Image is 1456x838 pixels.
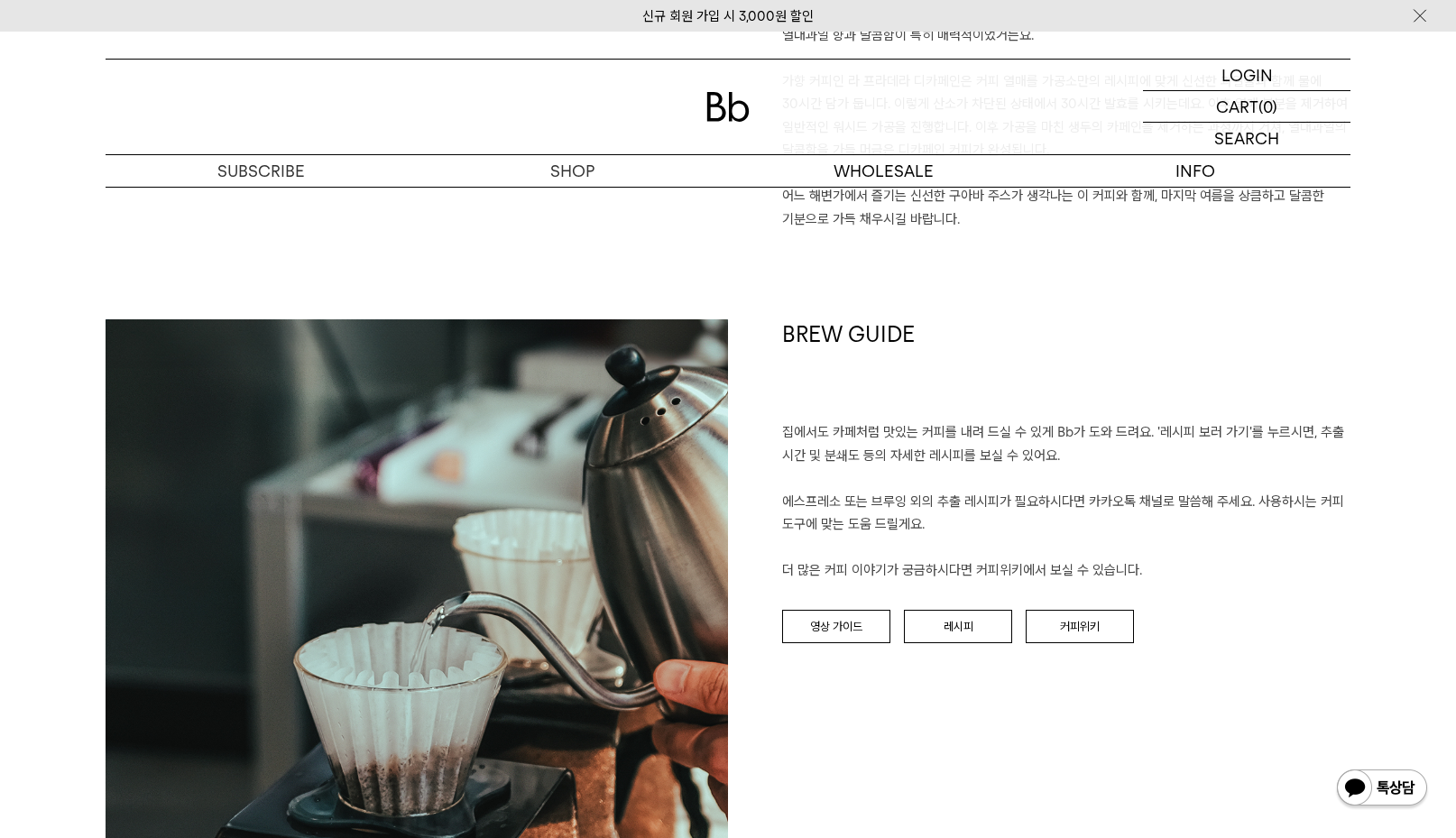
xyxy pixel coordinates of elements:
h1: BREW GUIDE [782,319,1350,422]
a: 커피위키 [1026,610,1134,644]
p: 집에서도 카페처럼 맛있는 커피를 내려 드실 ﻿수 있게 Bb가 도와 드려요. '레시피 보러 가기'를 누르시면, 추출 시간 및 분쇄도 등의 자세한 레시피를 보실 수 있어요. 에스... [782,421,1350,583]
p: CART [1216,91,1258,122]
a: 영상 가이드 [782,610,890,644]
a: 레시피 [904,610,1012,644]
a: SUBSCRIBE [106,155,417,187]
a: LOGIN [1143,60,1350,91]
p: LOGIN [1221,60,1273,90]
img: 카카오톡 채널 1:1 채팅 버튼 [1335,768,1429,811]
a: CART (0) [1143,91,1350,123]
p: SEARCH [1214,123,1279,154]
p: INFO [1039,155,1350,187]
p: (0) [1258,91,1277,122]
a: SHOP [417,155,728,187]
a: 신규 회원 가입 시 3,000원 할인 [642,8,814,24]
img: 로고 [706,92,750,122]
p: WHOLESALE [728,155,1039,187]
